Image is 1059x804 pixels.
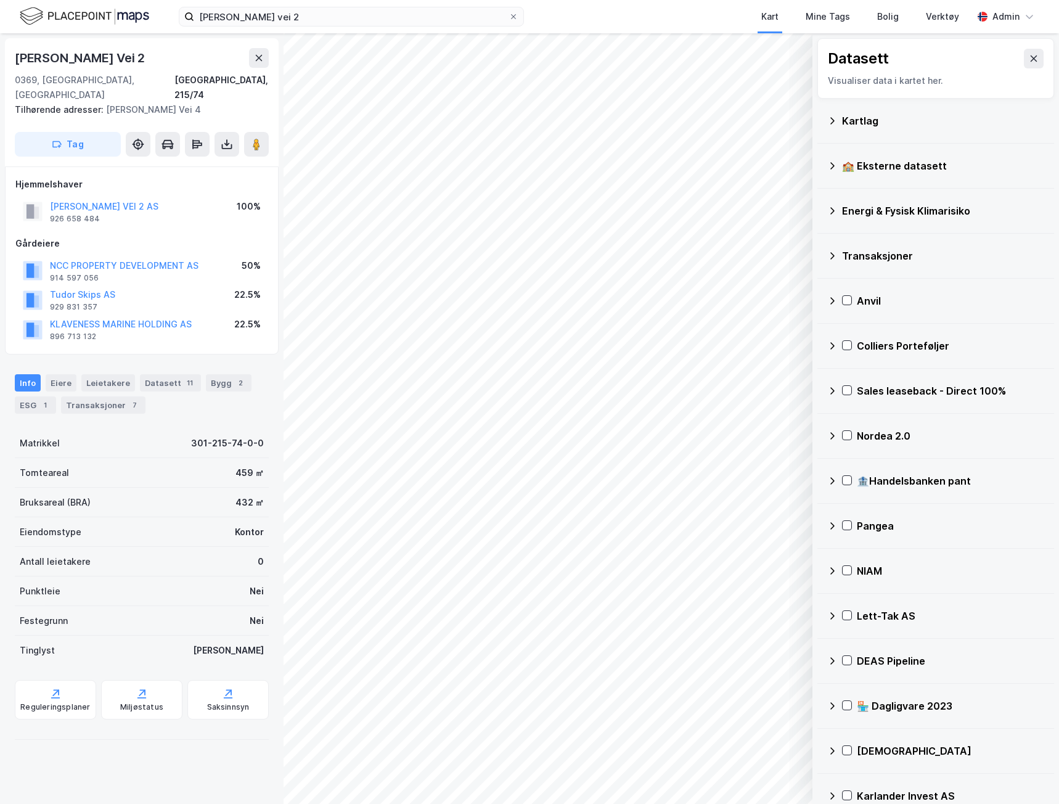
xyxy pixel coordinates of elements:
[20,643,55,658] div: Tinglyst
[857,384,1044,398] div: Sales leaseback - Direct 100%
[50,302,97,312] div: 929 831 357
[15,177,268,192] div: Hjemmelshaver
[193,643,264,658] div: [PERSON_NAME]
[237,199,261,214] div: 100%
[20,554,91,569] div: Antall leietakere
[857,338,1044,353] div: Colliers Porteføljer
[842,113,1044,128] div: Kartlag
[842,203,1044,218] div: Energi & Fysisk Klimarisiko
[857,564,1044,578] div: NIAM
[15,236,268,251] div: Gårdeiere
[128,399,141,411] div: 7
[20,6,149,27] img: logo.f888ab2527a4732fd821a326f86c7f29.svg
[761,9,779,24] div: Kart
[50,332,96,342] div: 896 713 132
[857,654,1044,668] div: DEAS Pipeline
[15,132,121,157] button: Tag
[842,158,1044,173] div: 🏫 Eksterne datasett
[234,317,261,332] div: 22.5%
[250,584,264,599] div: Nei
[857,699,1044,713] div: 🏪 Dagligvare 2023
[857,744,1044,758] div: [DEMOGRAPHIC_DATA]
[206,374,251,392] div: Bygg
[997,745,1059,804] iframe: Chat Widget
[15,104,106,115] span: Tilhørende adresser:
[235,525,264,539] div: Kontor
[140,374,201,392] div: Datasett
[15,374,41,392] div: Info
[20,525,81,539] div: Eiendomstype
[20,466,69,480] div: Tomteareal
[50,214,100,224] div: 926 658 484
[120,702,163,712] div: Miljøstatus
[242,258,261,273] div: 50%
[992,9,1020,24] div: Admin
[191,436,264,451] div: 301-215-74-0-0
[806,9,850,24] div: Mine Tags
[877,9,899,24] div: Bolig
[207,702,250,712] div: Saksinnsyn
[15,73,174,102] div: 0369, [GEOGRAPHIC_DATA], [GEOGRAPHIC_DATA]
[828,49,889,68] div: Datasett
[20,495,91,510] div: Bruksareal (BRA)
[250,613,264,628] div: Nei
[20,702,90,712] div: Reguleringsplaner
[857,293,1044,308] div: Anvil
[857,429,1044,443] div: Nordea 2.0
[258,554,264,569] div: 0
[234,377,247,389] div: 2
[20,436,60,451] div: Matrikkel
[81,374,135,392] div: Leietakere
[842,248,1044,263] div: Transaksjoner
[61,396,145,414] div: Transaksjoner
[39,399,51,411] div: 1
[857,609,1044,623] div: Lett-Tak AS
[46,374,76,392] div: Eiere
[20,584,60,599] div: Punktleie
[997,745,1059,804] div: Kontrollprogram for chat
[194,7,509,26] input: Søk på adresse, matrikkel, gårdeiere, leietakere eller personer
[174,73,269,102] div: [GEOGRAPHIC_DATA], 215/74
[15,102,259,117] div: [PERSON_NAME] Vei 4
[50,273,99,283] div: 914 597 056
[857,519,1044,533] div: Pangea
[926,9,959,24] div: Verktøy
[857,474,1044,488] div: 🏦Handelsbanken pant
[15,396,56,414] div: ESG
[234,287,261,302] div: 22.5%
[828,73,1044,88] div: Visualiser data i kartet her.
[15,48,147,68] div: [PERSON_NAME] Vei 2
[184,377,196,389] div: 11
[235,466,264,480] div: 459 ㎡
[235,495,264,510] div: 432 ㎡
[857,789,1044,803] div: Karlander Invest AS
[20,613,68,628] div: Festegrunn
